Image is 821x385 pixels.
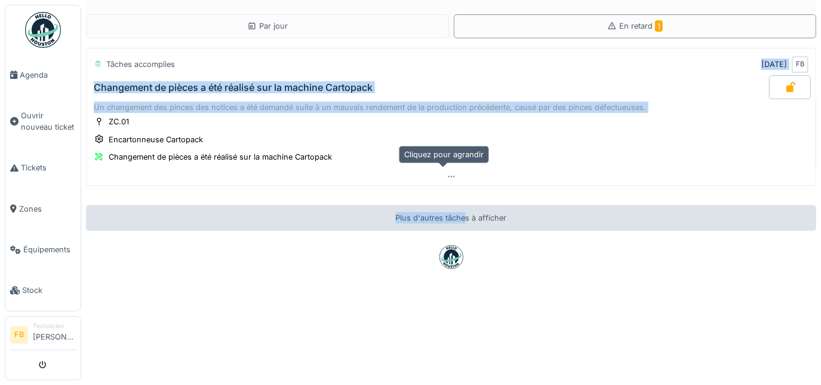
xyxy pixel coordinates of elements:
span: Zones [19,203,76,215]
a: Ouvrir nouveau ticket [5,95,81,148]
span: En retard [619,22,663,30]
div: [DATE] [761,59,787,70]
span: Ouvrir nouveau ticket [21,110,76,133]
div: Plus d'autres tâches à afficher [86,205,816,231]
div: Technicien [33,322,76,331]
div: FB [792,56,808,73]
div: Un changement des pinces des notices a été demandé suite à un mauvais rendement de la production ... [94,102,808,113]
img: Badge_color-CXgf-gQk.svg [25,12,61,48]
div: Par jour [247,20,288,32]
li: [PERSON_NAME] [33,322,76,347]
a: Agenda [5,54,81,95]
a: Stock [5,270,81,311]
div: Tâches accomplies [106,59,175,70]
span: Stock [22,285,76,296]
span: Agenda [20,69,76,81]
div: Encartonneuse Cartopack [109,134,203,145]
div: Changement de pièces a été réalisé sur la machine Cartopack [109,151,332,163]
div: ZC.01 [109,116,129,127]
span: Tickets [21,162,76,173]
span: Équipements [23,244,76,255]
div: Cliquez pour agrandir [399,146,489,163]
a: Équipements [5,230,81,270]
div: Changement de pièces a été réalisé sur la machine Cartopack [94,82,373,93]
a: FB Technicien[PERSON_NAME] [10,322,76,350]
span: 1 [655,20,663,32]
li: FB [10,326,28,344]
a: Tickets [5,148,81,188]
img: badge-BVDL4wpA.svg [439,245,463,269]
a: Zones [5,188,81,229]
